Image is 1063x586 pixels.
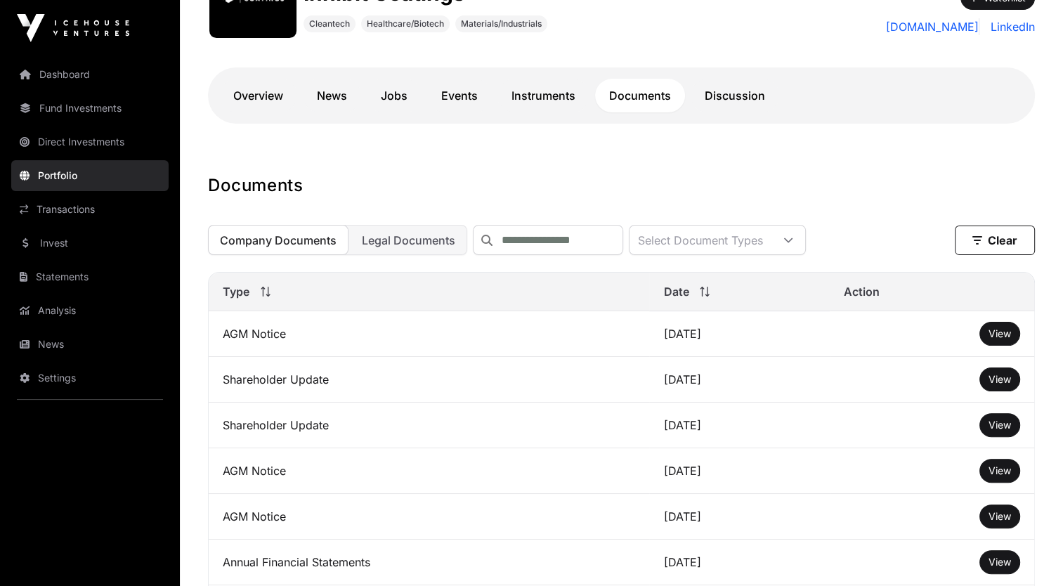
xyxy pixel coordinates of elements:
td: [DATE] [649,403,830,448]
span: Date [663,283,689,300]
span: Action [844,283,880,300]
td: [DATE] [649,448,830,494]
button: View [979,413,1020,437]
a: Fund Investments [11,93,169,124]
a: News [11,329,169,360]
td: AGM Notice [209,311,649,357]
div: Chatwidget [993,519,1063,586]
a: Jobs [367,79,422,112]
a: View [989,555,1011,569]
span: View [989,373,1011,385]
a: Analysis [11,295,169,326]
td: [DATE] [649,494,830,540]
td: AGM Notice [209,494,649,540]
span: View [989,464,1011,476]
button: View [979,459,1020,483]
a: [DOMAIN_NAME] [886,18,979,35]
a: View [989,509,1011,523]
a: Instruments [497,79,589,112]
div: Select Document Types [630,226,771,254]
span: Company Documents [220,233,337,247]
td: [DATE] [649,540,830,585]
span: Materials/Industrials [461,18,542,30]
button: View [979,550,1020,574]
a: Statements [11,261,169,292]
a: View [989,464,1011,478]
a: Transactions [11,194,169,225]
button: Legal Documents [350,225,467,255]
span: Type [223,283,249,300]
a: News [303,79,361,112]
button: Clear [955,226,1035,255]
a: View [989,418,1011,432]
span: View [989,419,1011,431]
td: Annual Financial Statements [209,540,649,585]
button: View [979,504,1020,528]
td: AGM Notice [209,448,649,494]
span: View [989,327,1011,339]
a: Overview [219,79,297,112]
img: Icehouse Ventures Logo [17,14,129,42]
a: View [989,372,1011,386]
iframe: Chat Widget [993,519,1063,586]
a: LinkedIn [985,18,1035,35]
span: Healthcare/Biotech [367,18,444,30]
button: View [979,367,1020,391]
button: View [979,322,1020,346]
button: Company Documents [208,225,348,255]
nav: Tabs [219,79,1024,112]
a: Dashboard [11,59,169,90]
span: View [989,510,1011,522]
td: Shareholder Update [209,357,649,403]
a: Documents [595,79,685,112]
h1: Documents [208,174,1035,197]
a: Settings [11,363,169,393]
span: View [989,556,1011,568]
a: Direct Investments [11,126,169,157]
a: Discussion [691,79,779,112]
td: Shareholder Update [209,403,649,448]
a: View [989,327,1011,341]
a: Invest [11,228,169,259]
td: [DATE] [649,311,830,357]
a: Portfolio [11,160,169,191]
td: [DATE] [649,357,830,403]
span: Cleantech [309,18,350,30]
span: Legal Documents [362,233,455,247]
a: Events [427,79,492,112]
